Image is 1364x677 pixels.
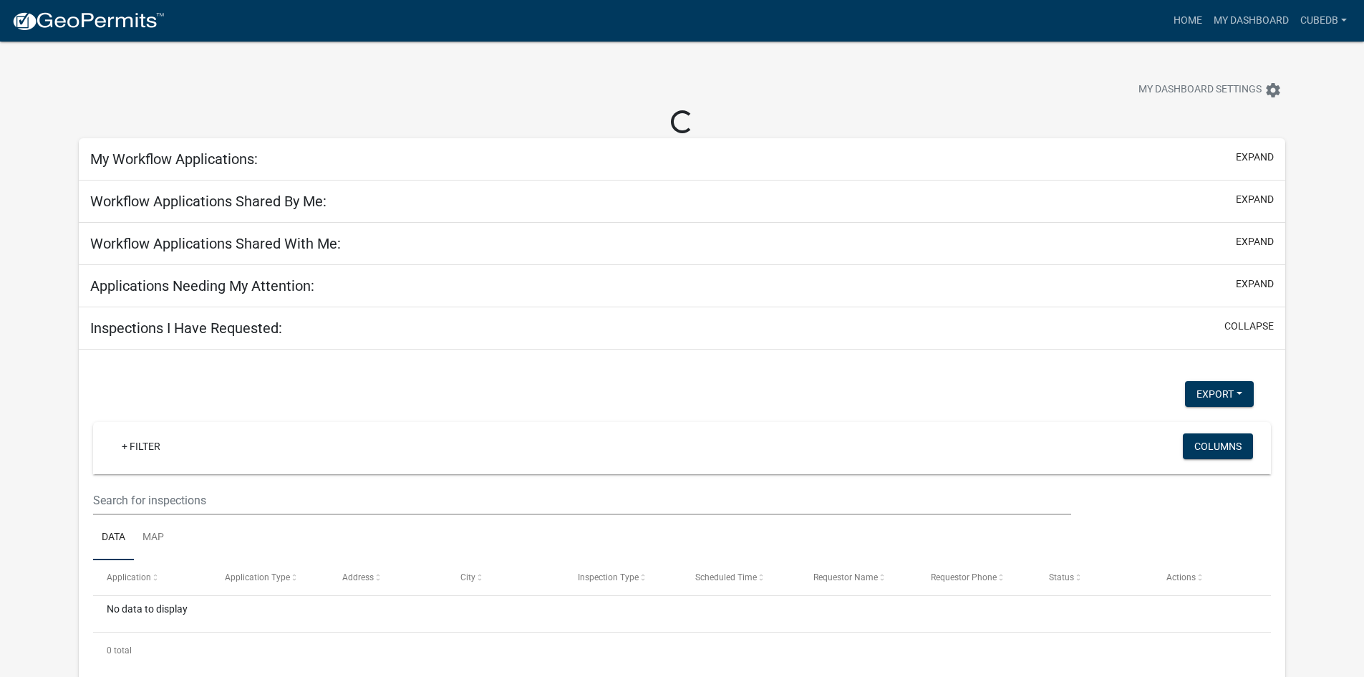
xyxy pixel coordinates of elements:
[1166,572,1196,582] span: Actions
[93,515,134,561] a: Data
[90,320,282,337] h5: Inspections I Have Requested:
[917,560,1035,595] datatable-header-cell: Requestor Phone
[578,572,639,582] span: Inspection Type
[1153,560,1270,595] datatable-header-cell: Actions
[134,515,173,561] a: Map
[93,633,1271,668] div: 0 total
[225,572,290,582] span: Application Type
[1236,192,1274,207] button: expand
[564,560,682,595] datatable-header-cell: Inspection Type
[90,235,341,252] h5: Workflow Applications Shared With Me:
[90,150,258,168] h5: My Workflow Applications:
[1185,381,1254,407] button: Export
[682,560,799,595] datatable-header-cell: Scheduled Time
[1035,560,1152,595] datatable-header-cell: Status
[460,572,475,582] span: City
[1224,319,1274,334] button: collapse
[1208,7,1295,34] a: My Dashboard
[1183,433,1253,459] button: Columns
[800,560,917,595] datatable-header-cell: Requestor Name
[446,560,564,595] datatable-header-cell: City
[93,596,1271,632] div: No data to display
[1127,76,1293,104] button: My Dashboard Settingssettings
[107,572,151,582] span: Application
[342,572,374,582] span: Address
[1168,7,1208,34] a: Home
[93,486,1070,515] input: Search for inspections
[695,572,757,582] span: Scheduled Time
[90,277,314,294] h5: Applications Needing My Attention:
[211,560,329,595] datatable-header-cell: Application Type
[1236,234,1274,249] button: expand
[90,193,327,210] h5: Workflow Applications Shared By Me:
[1236,150,1274,165] button: expand
[1049,572,1074,582] span: Status
[1295,7,1353,34] a: CubedB
[931,572,997,582] span: Requestor Phone
[110,433,172,459] a: + Filter
[1236,277,1274,292] button: expand
[813,572,878,582] span: Requestor Name
[329,560,446,595] datatable-header-cell: Address
[93,560,211,595] datatable-header-cell: Application
[1264,82,1282,99] i: settings
[1138,82,1262,99] span: My Dashboard Settings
